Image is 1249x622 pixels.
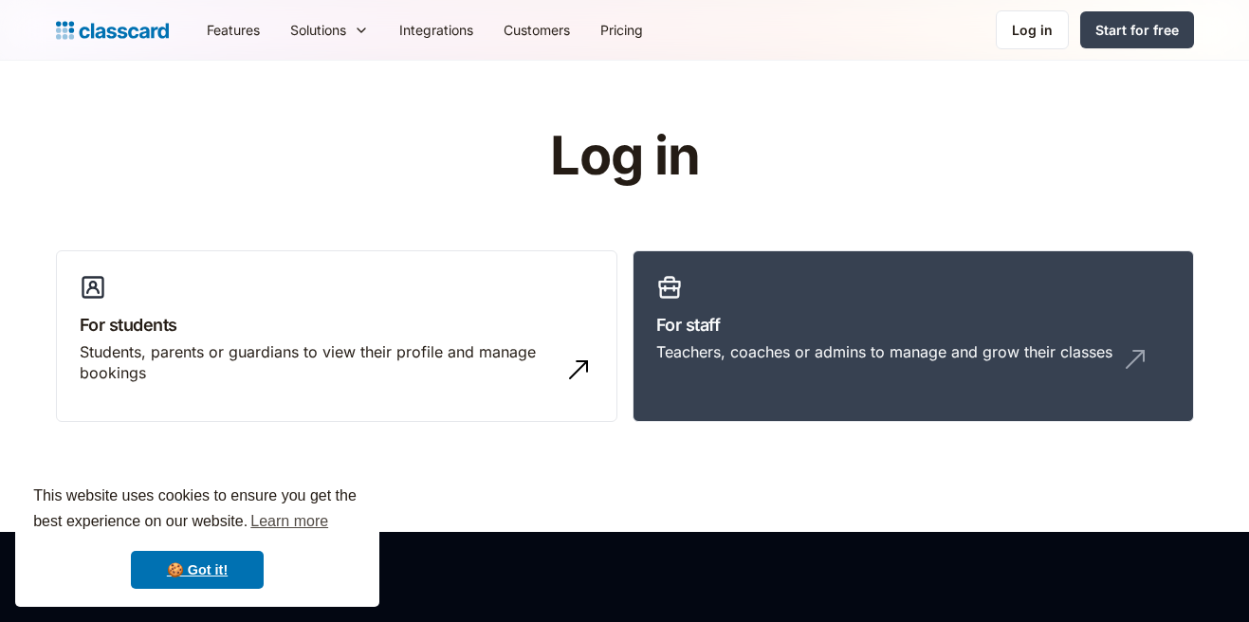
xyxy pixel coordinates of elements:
[1012,20,1053,40] div: Log in
[656,341,1112,362] div: Teachers, coaches or admins to manage and grow their classes
[585,9,658,51] a: Pricing
[80,341,556,384] div: Students, parents or guardians to view their profile and manage bookings
[384,9,488,51] a: Integrations
[633,250,1194,423] a: For staffTeachers, coaches or admins to manage and grow their classes
[131,551,264,589] a: dismiss cookie message
[80,312,594,338] h3: For students
[15,466,379,607] div: cookieconsent
[1080,11,1194,48] a: Start for free
[488,9,585,51] a: Customers
[275,9,384,51] div: Solutions
[192,9,275,51] a: Features
[996,10,1069,49] a: Log in
[323,127,926,186] h1: Log in
[56,17,169,44] a: home
[1095,20,1179,40] div: Start for free
[290,20,346,40] div: Solutions
[656,312,1170,338] h3: For staff
[248,507,331,536] a: learn more about cookies
[33,485,361,536] span: This website uses cookies to ensure you get the best experience on our website.
[56,250,617,423] a: For studentsStudents, parents or guardians to view their profile and manage bookings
